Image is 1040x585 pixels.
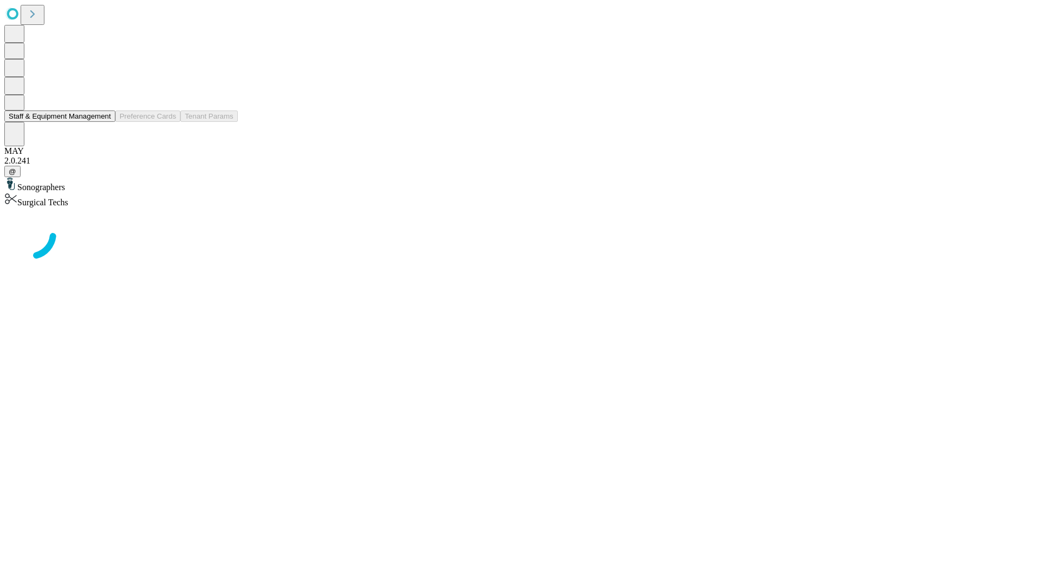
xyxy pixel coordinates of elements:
[115,110,180,122] button: Preference Cards
[180,110,238,122] button: Tenant Params
[4,192,1036,207] div: Surgical Techs
[4,146,1036,156] div: MAY
[4,156,1036,166] div: 2.0.241
[4,110,115,122] button: Staff & Equipment Management
[9,167,16,175] span: @
[4,177,1036,192] div: Sonographers
[4,166,21,177] button: @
